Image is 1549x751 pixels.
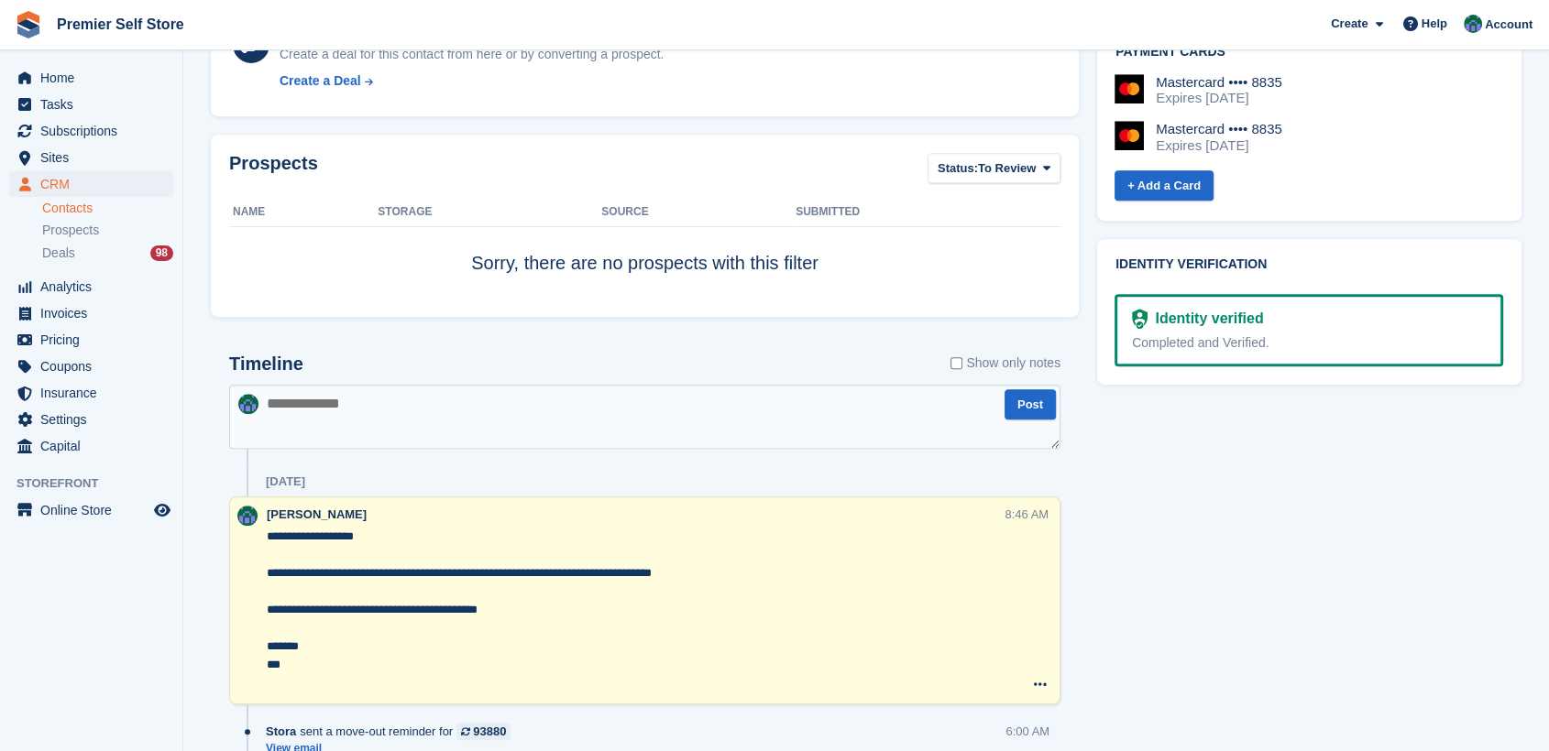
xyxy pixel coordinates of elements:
[796,198,1060,227] th: Submitted
[16,474,182,493] span: Storefront
[267,507,367,521] span: [PERSON_NAME]
[1422,15,1447,33] span: Help
[15,11,42,38] img: stora-icon-8386f47178a22dfd0bd8f6a31ec36ba5ce8667c1dd55bd0f319d3a0aa187defe.svg
[229,198,378,227] th: Name
[1115,74,1144,103] img: Mastercard Logo
[9,300,173,326] a: menu
[40,497,150,523] span: Online Store
[1156,137,1282,154] div: Expires [DATE]
[40,274,150,299] span: Analytics
[49,9,192,39] a: Premier Self Store
[40,92,150,117] span: Tasks
[40,380,150,406] span: Insurance
[1485,16,1533,34] span: Account
[40,327,150,353] span: Pricing
[1148,308,1263,330] div: Identity verified
[9,380,173,406] a: menu
[1156,121,1282,137] div: Mastercard •••• 8835
[456,723,511,740] a: 93880
[1005,389,1056,419] button: Post
[9,274,173,299] a: menu
[9,497,173,523] a: menu
[1156,74,1282,91] div: Mastercard •••• 8835
[238,394,258,414] img: Jo Granger
[9,433,173,459] a: menu
[42,245,75,262] span: Deals
[9,171,173,197] a: menu
[150,245,173,261] div: 98
[237,506,258,526] img: Jo Granger
[40,300,150,326] span: Invoices
[280,71,361,91] div: Create a Deal
[1132,333,1486,353] div: Completed and Verified.
[40,171,150,197] span: CRM
[938,159,978,178] span: Status:
[928,153,1060,183] button: Status: To Review
[266,723,296,740] span: Stora
[601,198,796,227] th: Source
[473,723,506,740] div: 93880
[9,145,173,170] a: menu
[1331,15,1368,33] span: Create
[1156,90,1282,106] div: Expires [DATE]
[9,407,173,432] a: menu
[229,153,318,187] h2: Prospects
[1115,170,1214,201] a: + Add a Card
[280,71,664,91] a: Create a Deal
[950,354,962,373] input: Show only notes
[280,45,664,64] div: Create a deal for this contact from here or by converting a prospect.
[42,222,99,239] span: Prospects
[266,723,520,740] div: sent a move-out reminder for
[1464,15,1482,33] img: Jo Granger
[40,354,150,379] span: Coupons
[1005,723,1049,740] div: 6:00 AM
[1132,309,1148,329] img: Identity Verification Ready
[40,65,150,91] span: Home
[9,327,173,353] a: menu
[9,118,173,144] a: menu
[9,354,173,379] a: menu
[151,499,173,521] a: Preview store
[978,159,1036,178] span: To Review
[9,92,173,117] a: menu
[1115,121,1144,150] img: Mastercard Logo
[40,118,150,144] span: Subscriptions
[40,433,150,459] span: Capital
[42,221,173,240] a: Prospects
[471,253,818,273] span: Sorry, there are no prospects with this filter
[266,474,305,489] div: [DATE]
[1115,45,1503,60] h2: Payment cards
[42,244,173,263] a: Deals 98
[40,407,150,432] span: Settings
[950,354,1060,373] label: Show only notes
[1005,506,1049,523] div: 8:46 AM
[42,200,173,217] a: Contacts
[9,65,173,91] a: menu
[229,354,303,375] h2: Timeline
[1115,257,1503,272] h2: Identity verification
[378,198,601,227] th: Storage
[40,145,150,170] span: Sites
